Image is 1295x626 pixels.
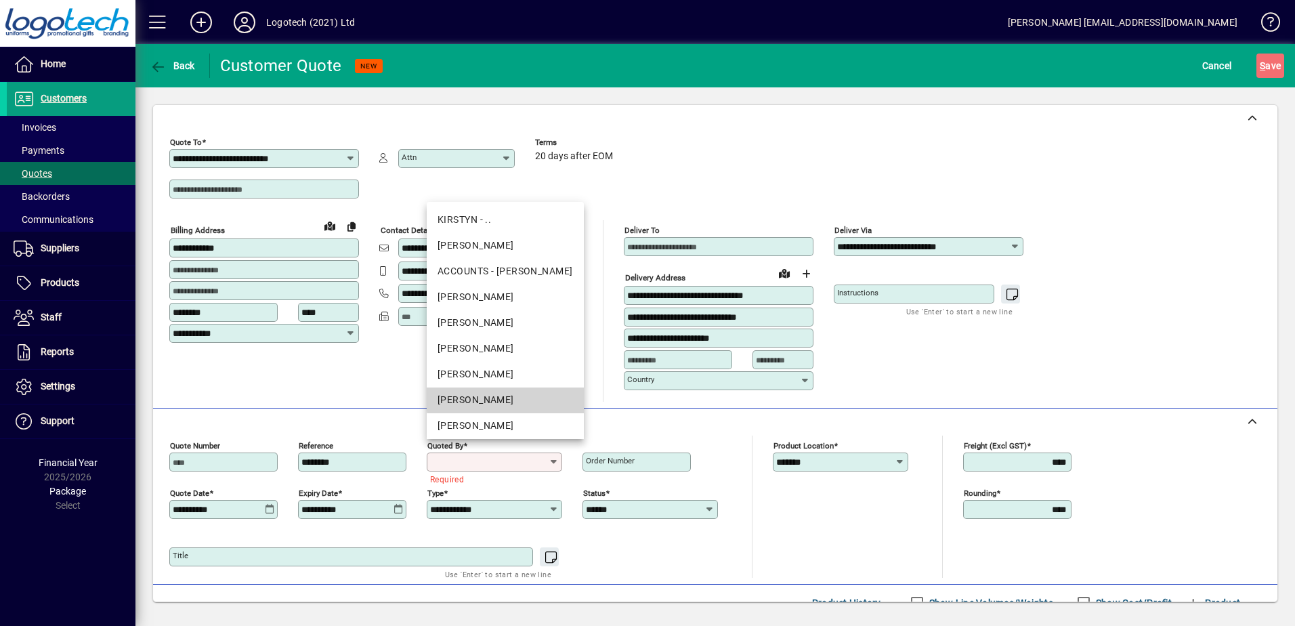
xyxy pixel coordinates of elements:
span: Back [150,60,195,71]
div: [PERSON_NAME] [438,419,573,433]
mat-option: TONY - Tony [427,413,584,439]
mat-label: Expiry date [299,488,338,497]
a: Invoices [7,116,135,139]
mat-label: Reference [299,440,333,450]
div: [PERSON_NAME] [438,290,573,304]
button: Product History [807,591,887,615]
a: Knowledge Base [1251,3,1278,47]
mat-hint: Use 'Enter' to start a new line [906,304,1013,319]
mat-option: ACCOUNTS - Julia [427,259,584,285]
a: Products [7,266,135,300]
mat-label: Quoted by [427,440,463,450]
mat-label: Attn [402,152,417,162]
a: Payments [7,139,135,162]
span: Product [1185,592,1240,614]
mat-label: Quote date [170,488,209,497]
div: [PERSON_NAME] [438,393,573,407]
a: View on map [773,262,795,284]
a: Backorders [7,185,135,208]
mat-label: Freight (excl GST) [964,440,1027,450]
span: Suppliers [41,243,79,253]
button: Product [1179,591,1247,615]
span: S [1260,60,1265,71]
mat-option: SUE - Sue [427,362,584,388]
span: Backorders [14,191,70,202]
div: ACCOUNTS - [PERSON_NAME] [438,264,573,278]
span: Staff [41,312,62,322]
mat-option: STEWART - Stewart [427,336,584,362]
span: Financial Year [39,457,98,468]
span: Home [41,58,66,69]
mat-option: SHERRYL - Sherryl [427,310,584,336]
mat-error: Required [430,472,551,486]
div: [PERSON_NAME] [438,238,573,253]
button: Cancel [1199,54,1235,78]
span: NEW [360,62,377,70]
span: Terms [535,138,616,147]
span: Customers [41,93,87,104]
a: Suppliers [7,232,135,266]
button: Add [179,10,223,35]
button: Choose address [795,263,817,285]
span: Support [41,415,75,426]
span: Quotes [14,168,52,179]
a: Settings [7,370,135,404]
mat-label: Deliver To [624,226,660,235]
label: Show Cost/Profit [1093,596,1172,610]
app-page-header-button: Back [135,54,210,78]
button: Copy to Delivery address [341,215,362,237]
a: Quotes [7,162,135,185]
span: Product History [812,592,881,614]
mat-option: ANGELIQUE - Angelique [427,233,584,259]
span: Payments [14,145,64,156]
button: Save [1256,54,1284,78]
span: 20 days after EOM [535,151,613,162]
div: KIRSTYN - .. [438,213,573,227]
mat-label: Type [427,488,444,497]
button: Profile [223,10,266,35]
div: Logotech (2021) Ltd [266,12,355,33]
mat-option: TABITHA - Tabitha [427,388,584,413]
mat-option: KIM - Kim [427,285,584,310]
a: Communications [7,208,135,231]
div: [PERSON_NAME] [438,341,573,356]
button: Back [146,54,198,78]
mat-label: Deliver via [834,226,872,235]
a: View on map [319,215,341,236]
mat-label: Instructions [837,288,878,297]
mat-label: Status [583,488,606,497]
a: Support [7,404,135,438]
a: Home [7,47,135,81]
mat-option: KIRSTYN - .. [427,207,584,233]
span: Invoices [14,122,56,133]
span: Reports [41,346,74,357]
mat-hint: Use 'Enter' to start a new line [445,566,551,582]
label: Show Line Volumes/Weights [927,596,1053,610]
span: ave [1260,55,1281,77]
mat-label: Rounding [964,488,996,497]
span: Cancel [1202,55,1232,77]
span: Package [49,486,86,497]
div: Customer Quote [220,55,342,77]
mat-label: Country [627,375,654,384]
a: Staff [7,301,135,335]
mat-label: Title [173,551,188,560]
mat-label: Quote number [170,440,220,450]
span: Communications [14,214,93,225]
mat-label: Quote To [170,138,202,147]
span: Products [41,277,79,288]
mat-label: Product location [773,440,834,450]
div: [PERSON_NAME] [EMAIL_ADDRESS][DOMAIN_NAME] [1008,12,1237,33]
mat-label: Order number [586,456,635,465]
a: Reports [7,335,135,369]
span: Settings [41,381,75,392]
div: [PERSON_NAME] [438,316,573,330]
div: [PERSON_NAME] [438,367,573,381]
